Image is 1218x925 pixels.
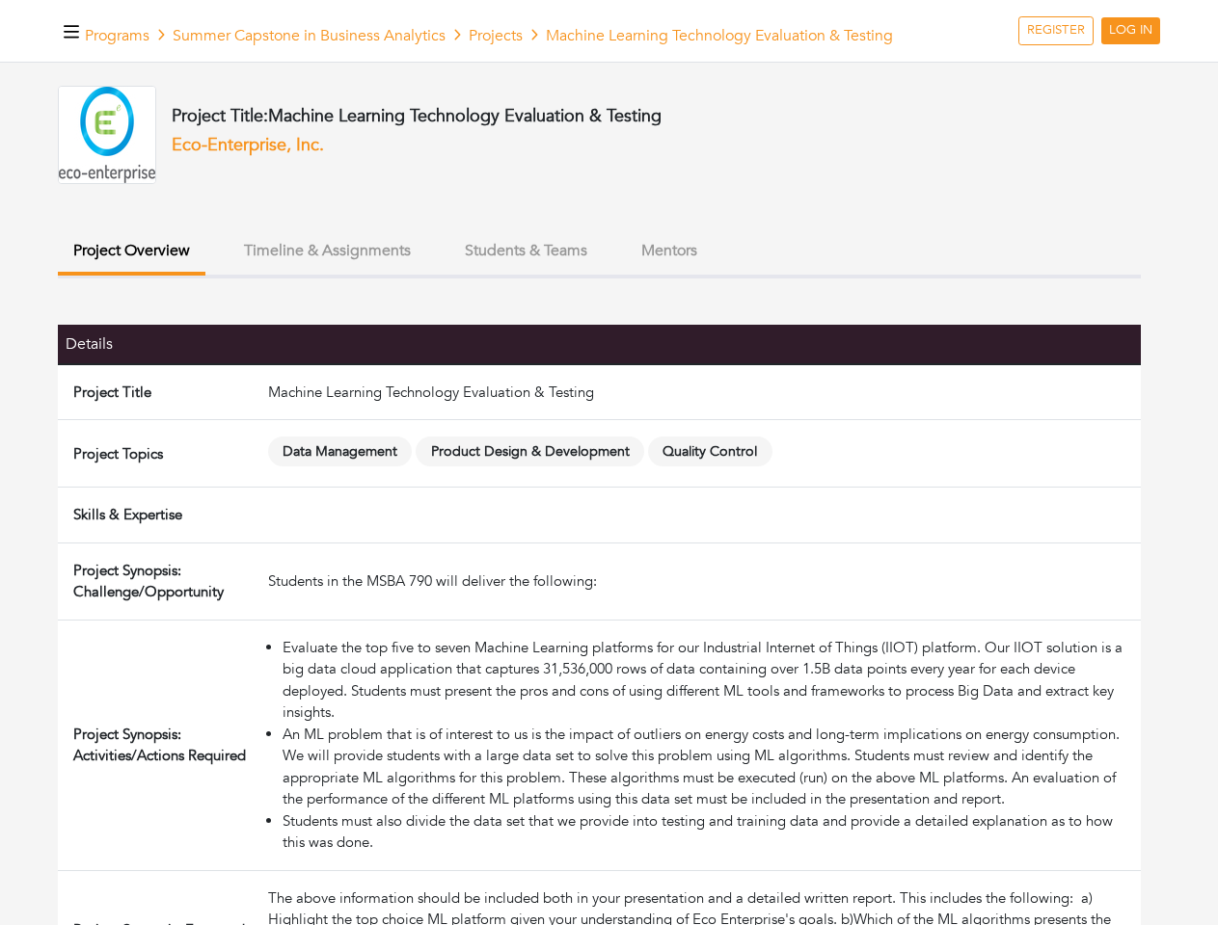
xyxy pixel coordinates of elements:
img: eco-enterprise_Logo_vf.jpeg [58,86,156,184]
button: Mentors [626,230,713,272]
span: Machine Learning Technology Evaluation & Testing [268,104,662,128]
th: Details [58,325,260,364]
a: Summer Capstone in Business Analytics [173,25,446,46]
button: Timeline & Assignments [229,230,426,272]
td: Machine Learning Technology Evaluation & Testing [260,364,1141,420]
td: Project Topics [58,420,260,488]
span: Product Design & Development [416,436,644,466]
li: Students must also divide the data set that we provide into testing and training data and provide... [283,810,1133,854]
li: An ML problem that is of interest to us is the impact of outliers on energy costs and long-term i... [283,724,1133,810]
li: Evaluate the top five to seven Machine Learning platforms for our Industrial Internet of Things (... [283,637,1133,724]
a: Eco-Enterprise, Inc. [172,133,324,157]
td: Project Synopsis: Challenge/Opportunity [58,542,260,620]
a: REGISTER [1018,16,1094,45]
td: Project Synopsis: Activities/Actions Required [58,620,260,870]
a: Programs [85,25,149,46]
td: Project Title [58,364,260,420]
span: Quality Control [648,436,772,466]
h4: Project Title: [172,106,662,127]
button: Project Overview [58,230,205,276]
div: Students in the MSBA 790 will deliver the following: [268,570,1133,593]
button: Students & Teams [449,230,603,272]
span: Machine Learning Technology Evaluation & Testing [546,25,893,46]
td: Skills & Expertise [58,488,260,543]
a: Projects [469,25,523,46]
span: Data Management [268,436,413,466]
a: LOG IN [1101,17,1160,44]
